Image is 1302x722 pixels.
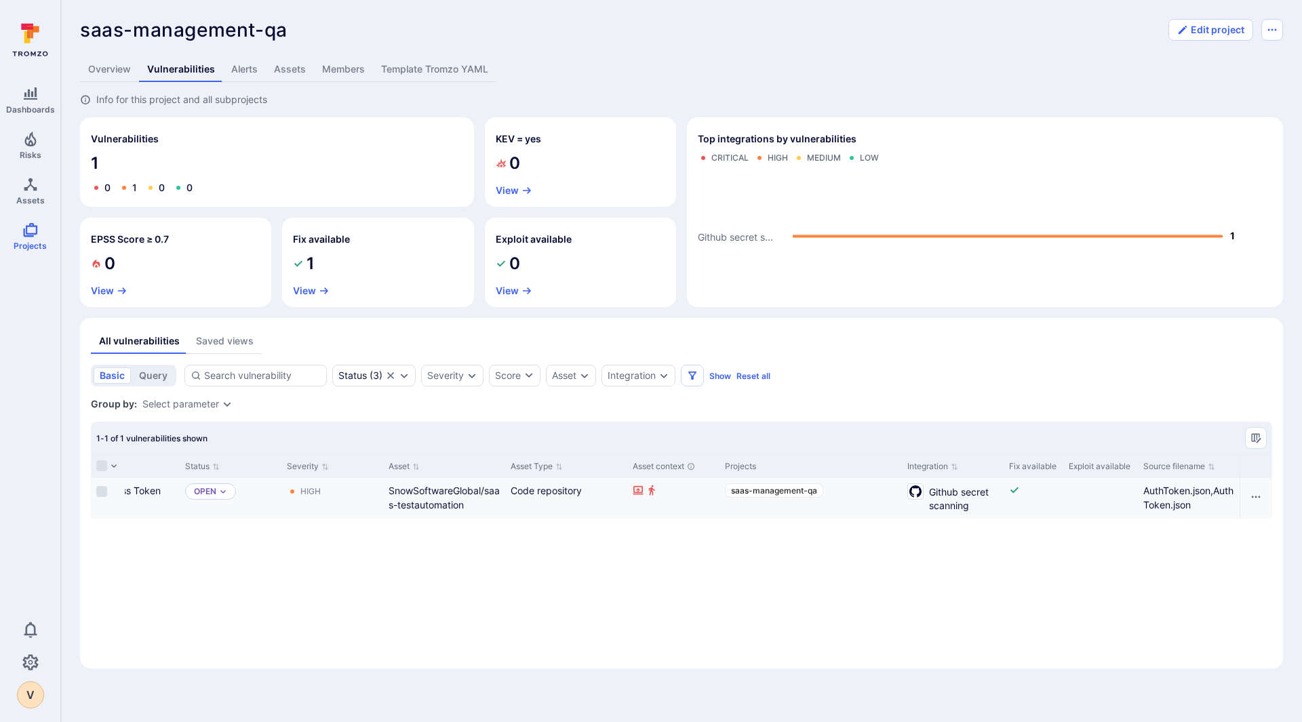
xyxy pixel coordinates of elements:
div: Asset context [633,460,714,473]
div: Critical [711,153,749,163]
div: grouping parameters [142,399,233,409]
a: Alerts [223,57,266,82]
h2: Fix available [293,233,350,246]
div: ( 3 ) [338,370,382,381]
div: Cell for selection [91,478,125,519]
button: Score [489,365,540,386]
button: Show [709,371,731,381]
h2: EPSS Score ≥ 0.7 [91,233,169,246]
button: V [17,681,44,708]
div: Cell for Exploit available [1063,478,1138,519]
button: Open [194,486,216,497]
h2: Exploit available [496,233,572,246]
span: 0 [104,253,115,275]
button: Severity [427,370,464,381]
a: Template Tromzo YAML [373,57,496,82]
button: Options menu [1261,19,1283,41]
div: Cell for Asset [383,478,505,519]
a: 0 [186,182,193,193]
button: View [496,285,532,296]
div: High [768,153,788,163]
button: Sort by Integration [907,461,958,472]
button: Select parameter [142,399,219,409]
button: Sort by Asset [389,461,420,472]
div: Saved views [196,334,254,348]
a: 1 [132,182,137,193]
a: Overview [80,57,139,82]
span: Top integrations by vulnerabilities [698,132,856,146]
button: basic [94,367,131,384]
button: View [293,285,330,296]
button: Sort by Status [185,461,220,472]
span: saas-management-qa [80,18,288,41]
span: 1-1 of 1 vulnerabilities shown [96,433,208,443]
a: SnowSoftwareGlobal/saas-testautomation [389,485,500,510]
span: Assets [16,195,45,205]
svg: Top integrations by vulnerabilities bar [698,169,1272,296]
span: Info for this project and all subprojects [96,93,267,106]
span: Projects [14,241,47,251]
span: Vulnerabilities [91,132,159,146]
div: Low [860,153,879,163]
div: Medium [807,153,841,163]
button: Expand dropdown [658,370,669,381]
div: Score [495,369,521,382]
span: Dashboards [6,104,55,115]
div: Cell for [1240,478,1272,519]
span: saas-management-qa [731,485,817,496]
div: assets tabs [91,329,1272,354]
a: Vulnerabilities [139,57,223,82]
div: Cell for Asset Type [505,478,627,519]
div: Cell for Source filename [1138,478,1240,519]
div: All vulnerabilities [99,334,180,348]
button: Expand dropdown [467,370,477,381]
div: Cell for Integration [902,478,1004,519]
button: View [496,185,532,196]
div: Cell for Status [180,478,281,519]
button: Expand dropdown [399,370,410,381]
span: 0 [509,153,520,174]
button: Filters [681,365,704,386]
span: Select row [96,486,107,497]
a: Members [314,57,373,82]
button: Expand dropdown [222,399,233,409]
div: Vulnerabilities [80,117,474,207]
div: Project tabs [80,57,1283,82]
a: Assets [266,57,314,82]
span: 1 [307,253,315,275]
text: 1 [1230,230,1235,241]
span: Select all rows [96,460,107,471]
div: vishi.tamhankar@snowsoftware.com [17,681,44,708]
button: Clear selection [385,370,396,381]
button: Reset all [736,371,770,381]
button: Asset [552,370,576,381]
div: Integration [608,370,656,381]
div: High [300,486,321,497]
div: AuthToken.json,AuthToken.json [1143,483,1234,512]
button: View [91,285,127,296]
div: Code repository [511,483,622,498]
button: Status(3) [338,370,382,381]
div: Top integrations by vulnerabilities [687,117,1283,307]
button: Edit project [1168,19,1253,41]
a: saas-management-qa [725,483,823,498]
span: Risks [20,150,41,160]
button: Sort by Severity [287,461,329,472]
h2: KEV = yes [496,132,541,146]
div: Cell for Severity [281,478,383,519]
a: 0 [159,182,165,193]
button: Row actions menu [1245,486,1267,508]
div: Cell for Asset context [627,478,719,519]
button: Sort by Source filename [1143,461,1215,472]
div: Cell for Projects [719,478,902,519]
div: Projects [725,460,896,473]
button: Expand dropdown [219,487,227,496]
